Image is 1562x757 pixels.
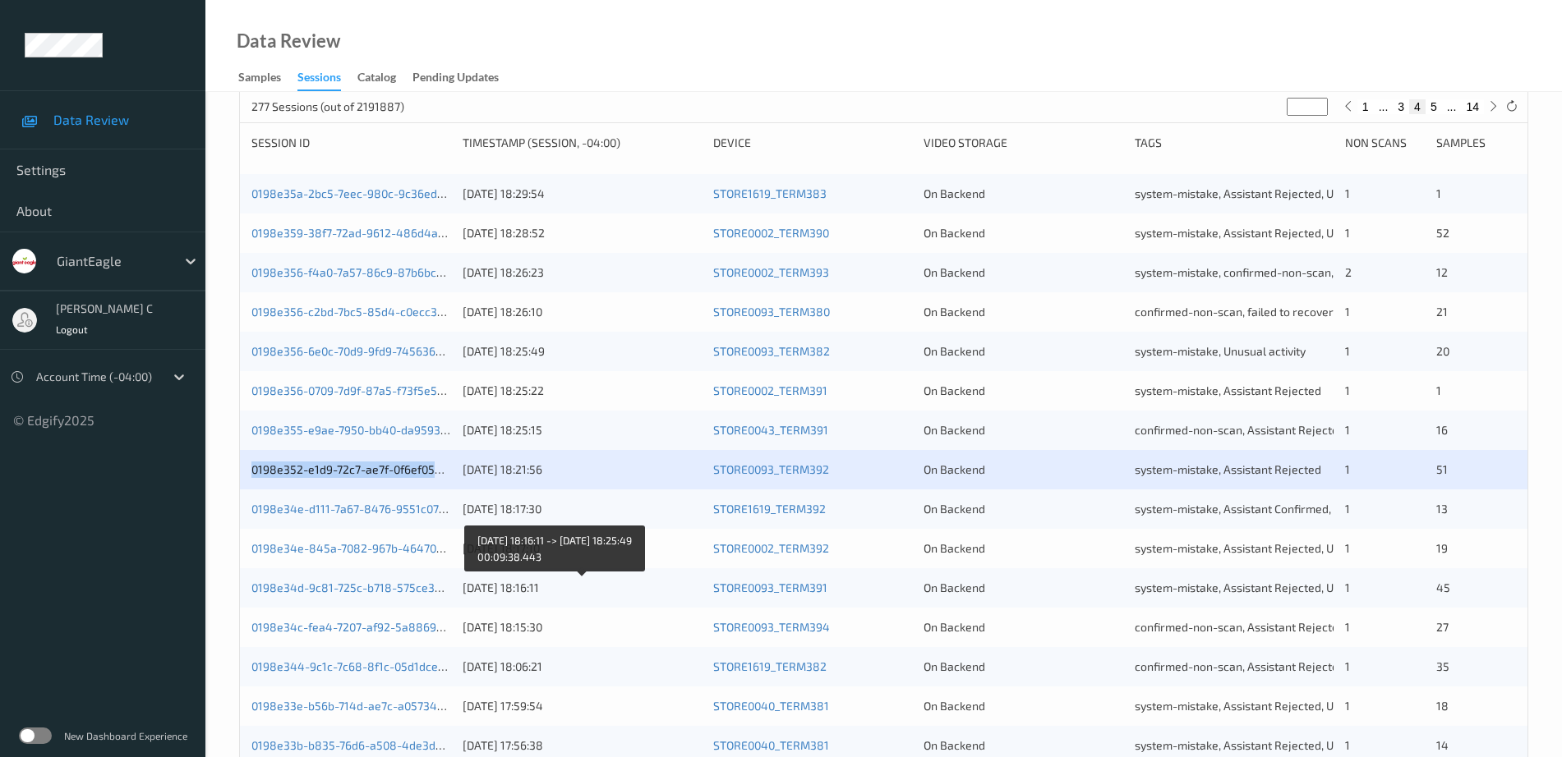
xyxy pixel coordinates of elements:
div: Tags [1135,135,1334,151]
span: system-mistake, Unusual activity [1135,344,1306,358]
a: STORE0093_TERM391 [713,580,827,594]
a: 0198e35a-2bc5-7eec-980c-9c36ed7ef1ef [251,186,469,200]
span: 21 [1436,305,1448,319]
div: On Backend [924,304,1123,320]
a: 0198e34d-9c81-725c-b718-575ce32bbc26 [251,580,473,594]
div: Non Scans [1345,135,1425,151]
span: 1 [1345,580,1350,594]
div: Device [713,135,913,151]
div: [DATE] 18:16:11 [463,580,702,596]
div: On Backend [924,186,1123,202]
a: Catalog [357,67,412,89]
span: 1 [1345,462,1350,476]
a: 0198e34c-fea4-7207-af92-5a88698c55de [251,620,476,634]
span: 20 [1436,344,1449,358]
div: On Backend [924,619,1123,635]
div: [DATE] 18:25:15 [463,422,702,438]
a: 0198e356-6e0c-70d9-9fd9-7456362a6602 [251,344,475,358]
a: STORE0040_TERM381 [713,699,829,713]
span: confirmed-non-scan, Assistant Rejected, product recovered, recovered product [1135,423,1550,437]
div: Timestamp (Session, -04:00) [463,135,702,151]
a: Pending Updates [412,67,515,89]
div: On Backend [924,501,1123,517]
a: STORE1619_TERM392 [713,502,826,516]
span: 1 [1345,699,1350,713]
span: system-mistake, Assistant Confirmed, Unusual activity [1135,502,1416,516]
p: 277 Sessions (out of 2191887) [251,99,404,115]
span: 19 [1436,541,1448,555]
div: On Backend [924,461,1123,478]
div: Catalog [357,69,396,89]
a: 0198e33b-b835-76d6-a508-4de3d5142e40 [251,738,482,752]
a: 0198e356-0709-7d9f-87a5-f73f5e5efe4f [251,383,466,397]
a: STORE0093_TERM382 [713,344,830,358]
div: Samples [238,69,281,89]
div: [DATE] 18:26:10 [463,304,702,320]
a: STORE1619_TERM382 [713,659,827,673]
span: 14 [1436,738,1449,752]
a: 0198e34e-845a-7082-967b-4647002f9cc7 [251,541,477,555]
a: STORE0002_TERM392 [713,541,829,555]
span: 1 [1345,186,1350,200]
button: 5 [1426,99,1442,114]
div: [DATE] 18:17:30 [463,501,702,517]
div: [DATE] 18:25:49 [463,343,702,360]
span: 1 [1345,541,1350,555]
span: 1 [1436,383,1441,397]
span: system-mistake, Assistant Rejected, Unusual activity [1135,226,1408,240]
div: [DATE] 18:28:52 [463,225,702,241]
button: ... [1374,99,1394,114]
div: [DATE] 18:17:10 [463,540,702,557]
span: system-mistake, Assistant Rejected, Unusual activity [1135,580,1408,594]
span: 1 [1345,305,1350,319]
a: 0198e356-f4a0-7a57-86c9-87b6bcc1692a [251,265,473,279]
div: [DATE] 18:26:23 [463,264,702,281]
span: 1 [1436,186,1441,200]
span: confirmed-non-scan, failed to recover [1135,305,1334,319]
div: On Backend [924,225,1123,241]
a: STORE0093_TERM380 [713,305,830,319]
div: Samples [1436,135,1516,151]
a: STORE0093_TERM392 [713,462,829,476]
div: On Backend [924,383,1123,399]
span: 52 [1436,226,1449,240]
span: 13 [1436,502,1448,516]
button: 14 [1461,99,1484,114]
span: 1 [1345,344,1350,358]
span: system-mistake, Assistant Rejected, Unusual activity [1135,699,1408,713]
span: 51 [1436,462,1448,476]
div: Session ID [251,135,451,151]
span: system-mistake, Assistant Rejected, Unusual activity [1135,186,1408,200]
span: 35 [1436,659,1449,673]
a: STORE0002_TERM390 [713,226,829,240]
a: STORE0043_TERM391 [713,423,828,437]
span: 18 [1436,699,1449,713]
span: confirmed-non-scan, Assistant Rejected, failed to recover [1135,659,1436,673]
span: system-mistake, Assistant Rejected, Unusual activity [1135,738,1408,752]
span: confirmed-non-scan, Assistant Rejected, product recovered, recovered product [1135,620,1550,634]
span: 1 [1345,423,1350,437]
div: [DATE] 18:21:56 [463,461,702,478]
span: system-mistake, Assistant Rejected, Unusual activity [1135,541,1408,555]
a: STORE0040_TERM381 [713,738,829,752]
a: 0198e355-e9ae-7950-bb40-da9593a5db2f [251,423,477,437]
span: 1 [1345,738,1350,752]
span: 1 [1345,502,1350,516]
button: ... [1442,99,1462,114]
span: system-mistake, Assistant Rejected [1135,383,1321,397]
a: 0198e344-9c1c-7c68-8f1c-05d1dce09dc2 [251,659,470,673]
button: 3 [1393,99,1409,114]
div: [DATE] 17:56:38 [463,737,702,754]
div: [DATE] 18:29:54 [463,186,702,202]
span: system-mistake, Assistant Rejected [1135,462,1321,476]
span: 1 [1345,620,1350,634]
span: 1 [1345,659,1350,673]
span: 45 [1436,580,1450,594]
button: 1 [1357,99,1374,114]
div: Data Review [237,33,340,49]
div: Video Storage [924,135,1123,151]
div: On Backend [924,698,1123,714]
span: 16 [1436,423,1448,437]
div: [DATE] 18:25:22 [463,383,702,399]
div: [DATE] 18:15:30 [463,619,702,635]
